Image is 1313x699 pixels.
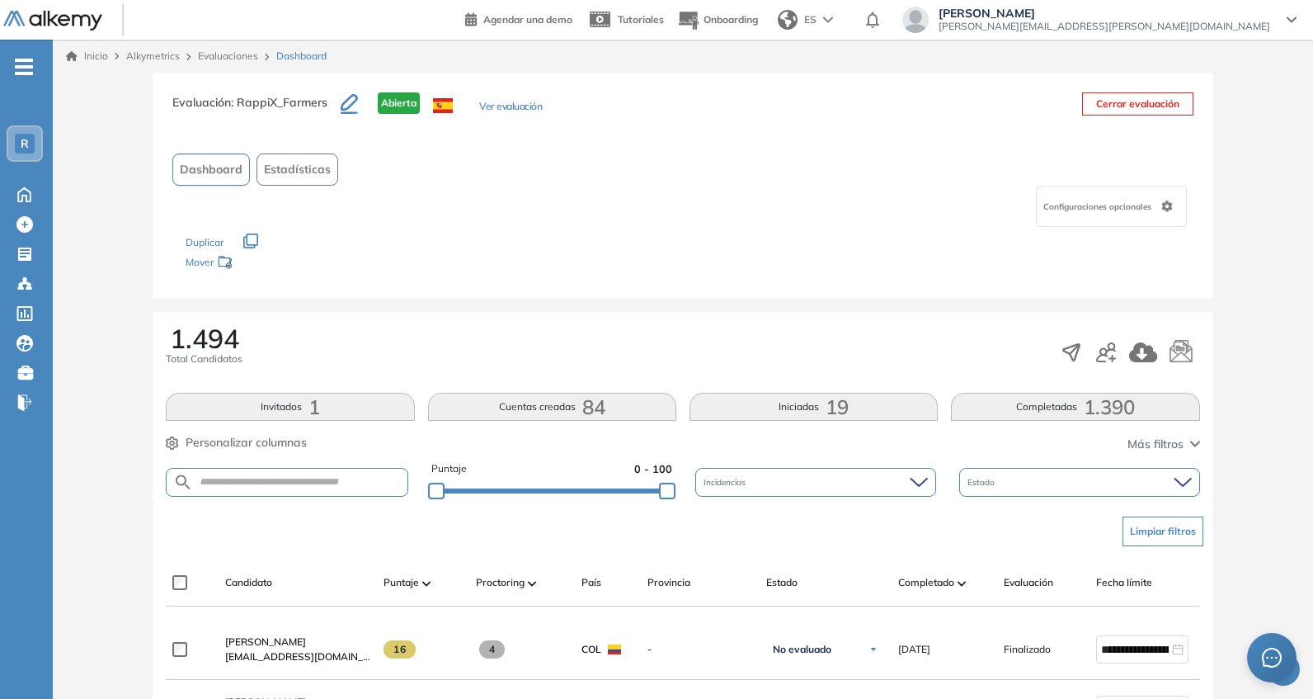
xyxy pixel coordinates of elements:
[172,153,250,186] button: Dashboard
[1043,201,1155,213] span: Configuraciones opcionales
[276,49,327,64] span: Dashboard
[1127,436,1200,453] button: Más filtros
[384,575,419,590] span: Puntaje
[483,13,572,26] span: Agendar una demo
[433,98,453,113] img: ESP
[15,65,33,68] i: -
[378,92,420,114] span: Abierta
[766,575,798,590] span: Estado
[465,8,572,28] a: Agendar una demo
[823,17,833,23] img: arrow
[959,468,1200,497] div: Estado
[647,575,690,590] span: Provincia
[231,95,327,110] span: : RappiX_Farmers
[1127,436,1184,453] span: Más filtros
[695,468,936,497] div: Incidencias
[951,393,1199,421] button: Completadas1.390
[166,393,414,421] button: Invitados1
[868,645,878,654] img: Ícono de flecha
[958,581,966,586] img: [missing "en.ARROW_ALT" translation]
[479,99,542,116] button: Ver evaluación
[170,325,239,352] span: 1.494
[634,461,672,477] span: 0 - 100
[66,49,108,64] a: Inicio
[1004,575,1053,590] span: Evaluación
[186,434,307,451] span: Personalizar columnas
[898,642,930,657] span: [DATE]
[256,153,338,186] button: Estadísticas
[677,2,758,38] button: Onboarding
[1004,642,1051,657] span: Finalizado
[898,575,954,590] span: Completado
[225,575,272,590] span: Candidato
[778,10,798,30] img: world
[126,50,180,62] span: Alkymetrics
[939,20,1270,33] span: [PERSON_NAME][EMAIL_ADDRESS][PERSON_NAME][DOMAIN_NAME]
[773,643,831,656] span: No evaluado
[384,640,416,659] span: 16
[704,13,758,26] span: Onboarding
[166,352,242,366] span: Total Candidatos
[1082,92,1193,116] button: Cerrar evaluación
[21,137,29,150] span: R
[264,161,331,178] span: Estadísticas
[608,645,621,654] img: COL
[581,642,601,657] span: COL
[225,649,370,664] span: [EMAIL_ADDRESS][DOMAIN_NAME]
[431,461,467,477] span: Puntaje
[704,476,749,489] span: Incidencias
[476,575,525,590] span: Proctoring
[172,92,341,127] h3: Evaluación
[186,236,224,248] span: Duplicar
[3,11,102,31] img: Logo
[180,161,242,178] span: Dashboard
[225,635,370,649] a: [PERSON_NAME]
[166,434,307,451] button: Personalizar columnas
[225,635,306,648] span: [PERSON_NAME]
[1122,517,1203,546] button: Limpiar filtros
[186,248,351,279] div: Mover
[422,581,431,586] img: [missing "en.ARROW_ALT" translation]
[198,50,258,62] a: Evaluaciones
[581,575,601,590] span: País
[1096,575,1152,590] span: Fecha límite
[173,472,193,493] img: SEARCH_ALT
[428,393,676,421] button: Cuentas creadas84
[618,13,664,26] span: Tutoriales
[689,393,938,421] button: Iniciadas19
[647,642,753,657] span: -
[479,640,505,659] span: 4
[939,7,1270,20] span: [PERSON_NAME]
[967,476,998,489] span: Estado
[1036,186,1187,227] div: Configuraciones opcionales
[1262,648,1282,668] span: message
[528,581,536,586] img: [missing "en.ARROW_ALT" translation]
[804,12,817,27] span: ES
